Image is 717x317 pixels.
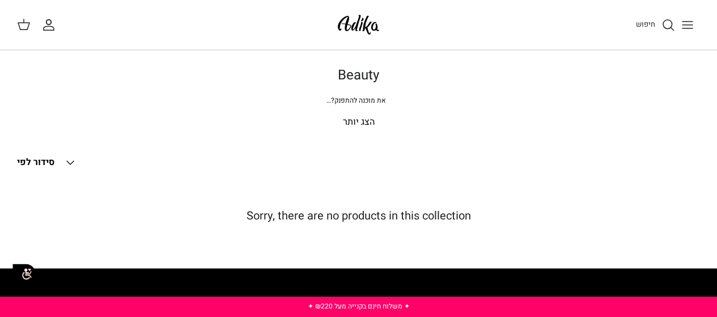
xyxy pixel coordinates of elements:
[17,155,54,169] span: סידור לפי
[675,12,700,37] button: Toggle menu
[17,150,77,175] button: סידור לפי
[17,115,700,130] p: הצג יותר
[42,18,60,32] a: החשבון שלי
[17,209,700,223] h5: Sorry, there are no products in this collection
[636,18,675,32] a: חיפוש
[636,19,655,29] span: חיפוש
[9,258,40,289] img: accessibility_icon02.svg
[326,95,386,105] span: את מוכנה להתפנק?
[308,301,410,311] a: ✦ משלוח חינם בקנייה מעל ₪220 ✦
[17,67,700,84] h1: Beauty
[334,11,383,38] img: Adika IL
